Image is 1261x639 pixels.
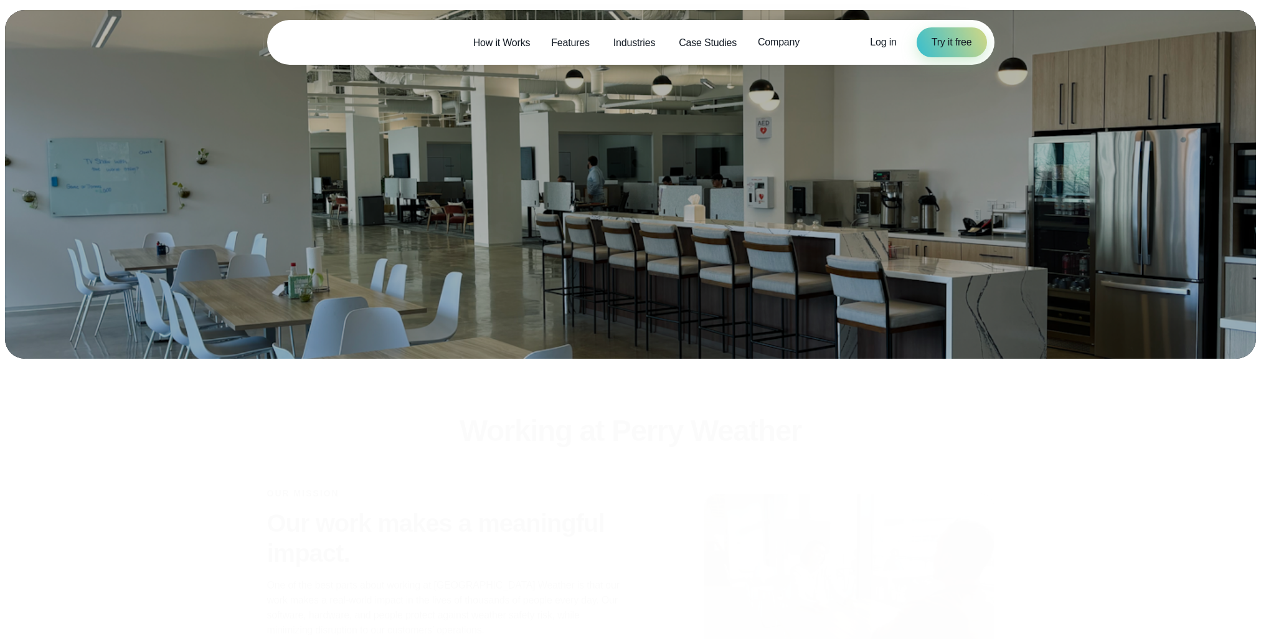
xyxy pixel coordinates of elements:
[473,35,531,50] span: How it Works
[613,35,655,50] span: Industries
[917,27,987,57] a: Try it free
[758,35,800,50] span: Company
[679,35,737,50] span: Case Studies
[551,35,590,50] span: Features
[870,35,896,50] a: Log in
[668,30,747,55] a: Case Studies
[932,35,972,50] span: Try it free
[870,37,896,47] span: Log in
[463,30,541,55] a: How it Works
